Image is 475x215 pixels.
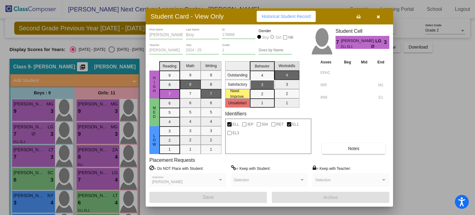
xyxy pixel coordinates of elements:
[276,121,284,128] span: RET
[336,39,341,46] span: 7
[384,39,389,46] span: 3
[336,28,389,34] h3: Student Cell
[259,48,292,53] input: goes by name
[292,121,299,128] span: EL1
[375,38,384,44] span: LG
[149,48,183,53] input: teacher
[233,121,239,128] span: ELL
[222,33,255,37] input: Enter ID
[348,146,359,151] span: Notes
[319,59,339,66] th: Asses
[257,11,316,22] button: Historical Student Record
[149,192,267,203] button: Save
[203,195,214,200] span: Save
[339,59,356,66] th: Beg
[262,121,268,128] span: 504
[231,165,271,171] label: = Keep with Student:
[225,111,246,117] label: Identifiers
[262,35,269,40] div: Boy
[288,34,293,41] span: NB
[356,59,372,66] th: Mid
[233,129,239,137] span: EL3
[341,44,371,49] span: ELL EL1
[322,143,385,154] button: Notes
[323,195,338,200] span: Archive
[320,80,337,90] input: assessment
[272,192,389,203] button: Archive
[259,28,292,34] mat-label: Gender
[186,48,219,53] input: year
[152,134,157,147] span: LOW
[247,121,253,128] span: IEP
[275,35,281,40] div: Girl
[149,165,203,171] label: = Do NOT Place with Student:
[313,165,351,171] label: = Keep with Teacher:
[152,180,183,184] span: [PERSON_NAME]
[149,157,195,163] label: Placement Requests
[222,48,255,53] input: grade
[152,76,157,93] span: HIGH
[262,14,311,19] span: Historical Student Record
[372,59,389,66] th: End
[152,106,157,119] span: MED
[151,12,224,20] h3: Student Card - View Only
[320,68,337,77] input: assessment
[320,93,337,102] input: assessment
[341,38,375,44] span: [PERSON_NAME]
